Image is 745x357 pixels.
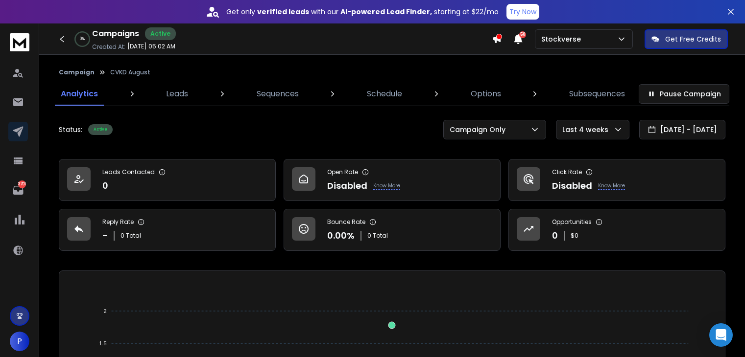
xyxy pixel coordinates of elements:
[450,125,509,134] p: Campaign Only
[102,218,134,226] p: Reply Rate
[645,29,728,49] button: Get Free Credits
[110,68,150,76] p: CVKD August
[552,218,592,226] p: Opportunities
[226,7,499,17] p: Get only with our starting at $22/mo
[102,229,108,243] p: -
[251,82,305,106] a: Sequences
[569,88,625,100] p: Subsequences
[506,4,539,20] button: Try Now
[8,180,28,200] a: 3701
[665,34,721,44] p: Get Free Credits
[99,340,107,346] tspan: 1.5
[284,209,501,251] a: Bounce Rate0.00%0 Total
[327,218,365,226] p: Bounce Rate
[127,43,175,50] p: [DATE] 05:02 AM
[10,332,29,351] button: P
[104,308,107,314] tspan: 2
[257,7,309,17] strong: verified leads
[367,88,402,100] p: Schedule
[340,7,432,17] strong: AI-powered Lead Finder,
[120,232,141,240] p: 0 Total
[257,88,299,100] p: Sequences
[102,168,155,176] p: Leads Contacted
[166,88,188,100] p: Leads
[59,159,276,201] a: Leads Contacted0
[552,229,558,243] p: 0
[571,232,578,240] p: $ 0
[552,179,592,193] p: Disabled
[465,82,507,106] a: Options
[59,209,276,251] a: Reply Rate-0 Total
[327,168,358,176] p: Open Rate
[367,232,388,240] p: 0 Total
[508,209,725,251] a: Opportunities0$0
[563,82,631,106] a: Subsequences
[92,28,139,40] h1: Campaigns
[552,168,582,176] p: Click Rate
[59,125,82,134] p: Status:
[519,31,526,38] span: 50
[102,179,108,193] p: 0
[639,84,729,104] button: Pause Campaign
[145,27,176,40] div: Active
[471,88,501,100] p: Options
[373,182,400,190] p: Know More
[18,180,26,188] p: 3701
[598,182,625,190] p: Know More
[709,323,733,347] div: Open Intercom Messenger
[509,7,536,17] p: Try Now
[284,159,501,201] a: Open RateDisabledKnow More
[508,159,725,201] a: Click RateDisabledKnow More
[10,33,29,51] img: logo
[361,82,408,106] a: Schedule
[639,120,725,139] button: [DATE] - [DATE]
[541,34,585,44] p: Stockverse
[88,124,113,135] div: Active
[55,82,104,106] a: Analytics
[92,43,125,51] p: Created At:
[327,229,355,243] p: 0.00 %
[327,179,367,193] p: Disabled
[80,36,85,42] p: 0 %
[160,82,194,106] a: Leads
[562,125,612,134] p: Last 4 weeks
[59,68,95,76] button: Campaign
[61,88,98,100] p: Analytics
